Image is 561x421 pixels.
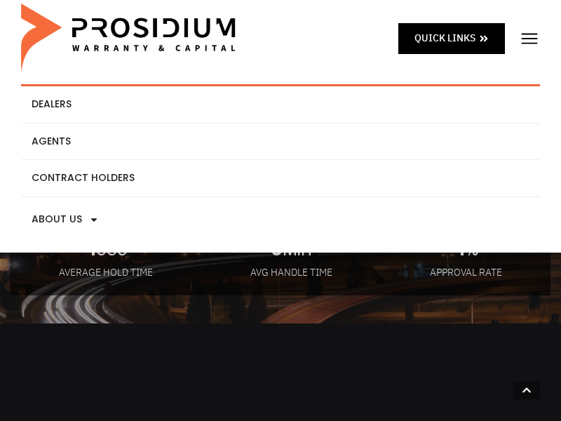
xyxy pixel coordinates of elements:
a: Dealers [21,86,540,123]
a: Contract Holders [21,160,540,196]
div: AVERAGE HOLD TIME [59,260,153,285]
a: Agents [21,123,540,160]
div: APPROVAL RATE [430,260,502,285]
span: Quick Links [414,29,475,47]
div: AVG HANDLE TIME [250,260,332,285]
a: Quick Links [398,23,505,53]
a: About Us [21,197,540,242]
